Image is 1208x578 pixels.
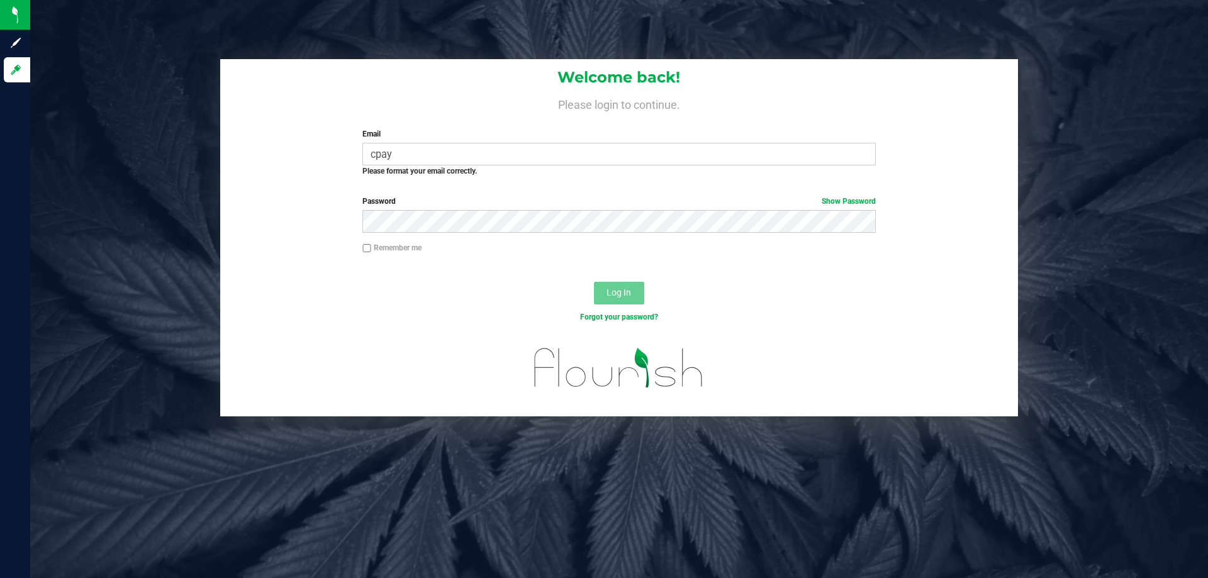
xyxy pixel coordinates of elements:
inline-svg: Sign up [9,36,22,49]
input: Remember me [362,244,371,253]
span: Password [362,197,396,206]
h4: Please login to continue. [220,96,1018,111]
strong: Please format your email correctly. [362,167,477,175]
button: Log In [594,282,644,304]
label: Remember me [362,242,422,253]
img: flourish_logo.svg [519,336,719,400]
a: Show Password [822,197,876,206]
span: Log In [607,287,631,297]
label: Email [362,128,875,140]
inline-svg: Log in [9,64,22,76]
h1: Welcome back! [220,69,1018,86]
a: Forgot your password? [580,313,658,321]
